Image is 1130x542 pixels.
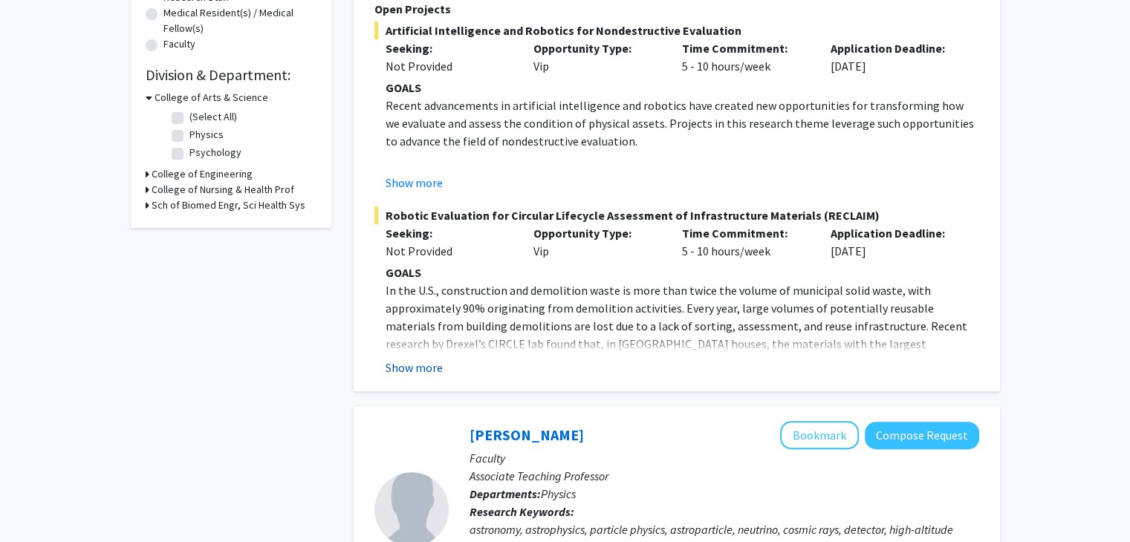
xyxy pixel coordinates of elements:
[671,224,819,260] div: 5 - 10 hours/week
[522,224,671,260] div: Vip
[386,57,512,75] div: Not Provided
[189,145,241,160] label: Psychology
[152,197,305,213] h3: Sch of Biomed Engr, Sci Health Sys
[374,206,979,224] span: Robotic Evaluation for Circular Lifecycle Assessment of Infrastructure Materials (RECLAIM)
[831,39,957,57] p: Application Deadline:
[541,486,576,501] span: Physics
[470,449,979,467] p: Faculty
[386,174,443,192] button: Show more
[163,5,316,36] label: Medical Resident(s) / Medical Fellow(s)
[533,39,660,57] p: Opportunity Type:
[470,486,541,501] b: Departments:
[682,39,808,57] p: Time Commitment:
[470,467,979,485] p: Associate Teaching Professor
[155,90,268,105] h3: College of Arts & Science
[146,66,316,84] h2: Division & Department:
[189,109,237,125] label: (Select All)
[819,39,968,75] div: [DATE]
[470,425,584,444] a: [PERSON_NAME]
[386,281,979,388] p: In the U.S., construction and demolition waste is more than twice the volume of municipal solid w...
[386,359,443,376] button: Show more
[11,475,63,531] iframe: Chat
[865,422,979,449] button: Compose Request to Christina Love
[819,224,968,260] div: [DATE]
[386,265,421,280] strong: GOALS
[163,36,195,52] label: Faculty
[152,182,294,197] h3: College of Nursing & Health Prof
[386,39,512,57] p: Seeking:
[470,504,574,519] b: Research Keywords:
[374,22,979,39] span: Artificial Intelligence and Robotics for Nondestructive Evaluation
[682,224,808,242] p: Time Commitment:
[671,39,819,75] div: 5 - 10 hours/week
[522,39,671,75] div: Vip
[386,242,512,260] div: Not Provided
[152,166,253,182] h3: College of Engineering
[780,421,859,449] button: Add Christina Love to Bookmarks
[831,224,957,242] p: Application Deadline:
[189,127,224,143] label: Physics
[386,224,512,242] p: Seeking:
[386,97,979,150] p: Recent advancements in artificial intelligence and robotics have created new opportunities for tr...
[386,80,421,95] strong: GOALS
[533,224,660,242] p: Opportunity Type:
